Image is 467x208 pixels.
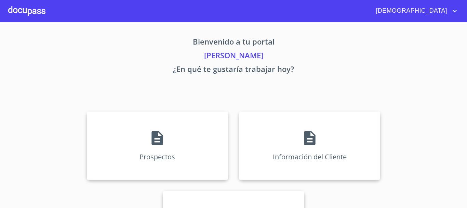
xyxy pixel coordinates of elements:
[371,5,459,16] button: account of current user
[23,63,444,77] p: ¿En qué te gustaría trabajar hoy?
[23,36,444,50] p: Bienvenido a tu portal
[23,50,444,63] p: [PERSON_NAME]
[139,152,175,161] p: Prospectos
[371,5,451,16] span: [DEMOGRAPHIC_DATA]
[273,152,347,161] p: Información del Cliente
